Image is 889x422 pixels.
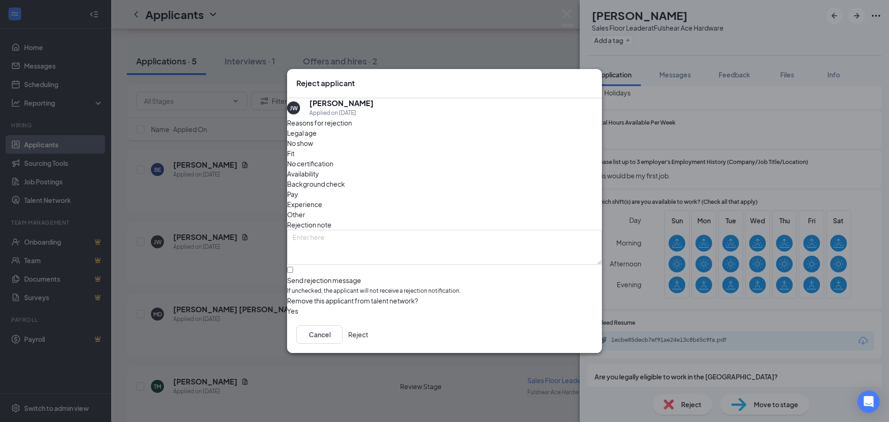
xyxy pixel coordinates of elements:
[287,158,333,169] span: No certification
[287,148,294,158] span: Fit
[287,179,345,189] span: Background check
[287,128,317,138] span: Legal age
[287,267,293,273] input: Send rejection messageIf unchecked, the applicant will not receive a rejection notification.
[287,220,332,229] span: Rejection note
[348,325,368,344] button: Reject
[858,391,880,413] div: Open Intercom Messenger
[287,287,602,296] span: If unchecked, the applicant will not receive a rejection notification.
[287,199,322,209] span: Experience
[287,169,319,179] span: Availability
[296,78,355,88] h3: Reject applicant
[309,98,374,108] h5: [PERSON_NAME]
[287,138,313,148] span: No show
[287,209,305,220] span: Other
[287,119,352,127] span: Reasons for rejection
[287,296,418,305] span: Remove this applicant from talent network?
[309,108,374,118] div: Applied on [DATE]
[287,306,298,316] span: Yes
[287,276,602,285] div: Send rejection message
[290,104,298,112] div: JW
[287,189,298,199] span: Pay
[296,325,343,344] button: Cancel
